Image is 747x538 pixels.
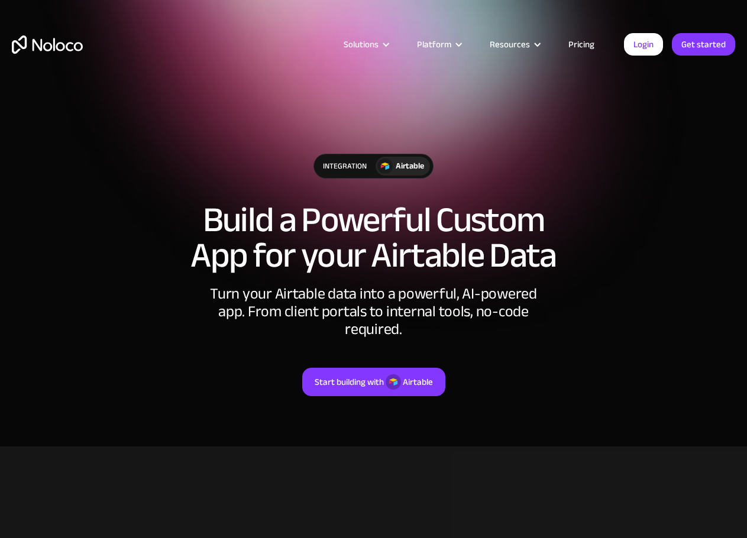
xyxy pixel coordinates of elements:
[344,37,379,52] div: Solutions
[315,374,384,390] div: Start building with
[329,37,402,52] div: Solutions
[417,37,451,52] div: Platform
[314,154,376,178] div: integration
[554,37,609,52] a: Pricing
[624,33,663,56] a: Login
[490,37,530,52] div: Resources
[12,35,83,54] a: home
[672,33,735,56] a: Get started
[475,37,554,52] div: Resources
[402,37,475,52] div: Platform
[396,160,424,173] div: Airtable
[12,202,735,273] h1: Build a Powerful Custom App for your Airtable Data
[403,374,433,390] div: Airtable
[302,368,445,396] a: Start building withAirtable
[196,285,551,338] div: Turn your Airtable data into a powerful, AI-powered app. From client portals to internal tools, n...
